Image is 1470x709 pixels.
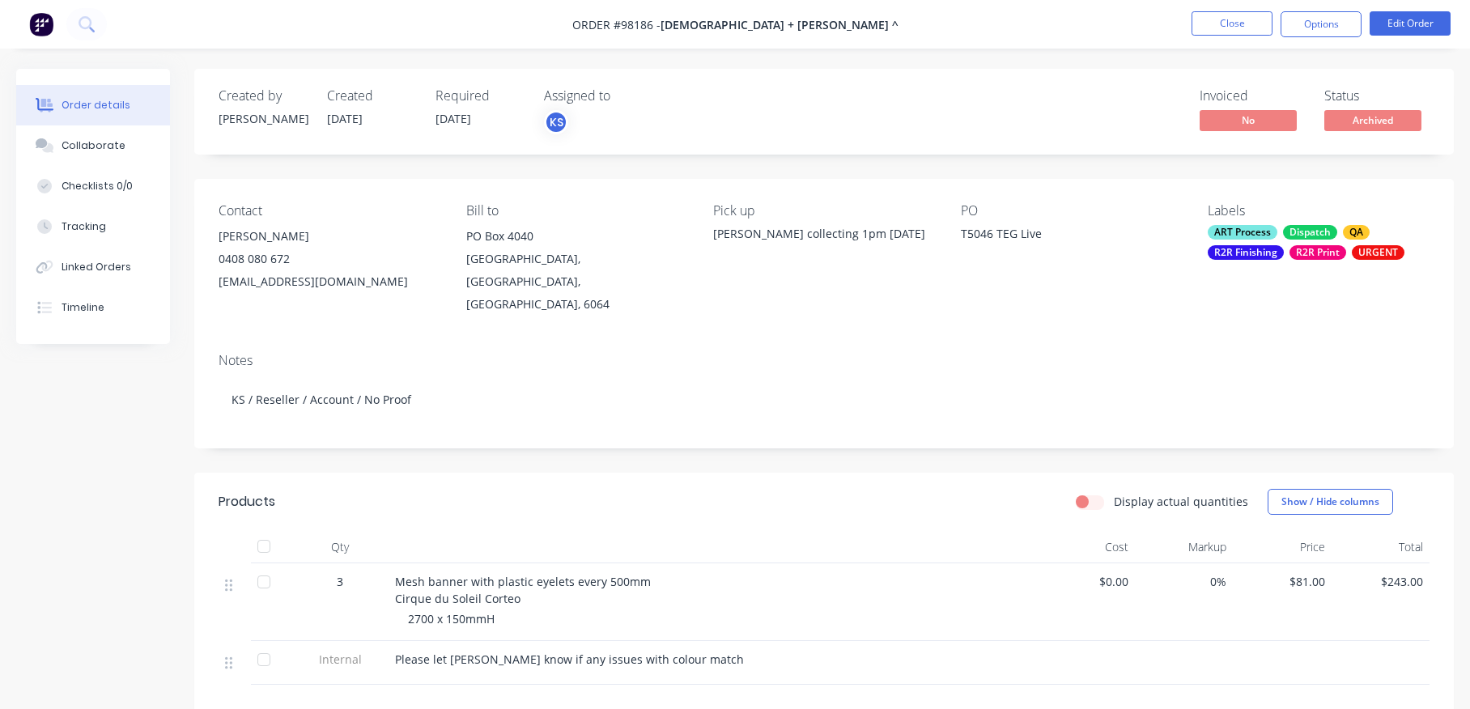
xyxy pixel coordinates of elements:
div: Qty [291,531,389,563]
button: KS [544,110,568,134]
div: R2R Print [1289,245,1346,260]
div: Order details [62,98,130,113]
button: Close [1192,11,1272,36]
div: Created by [219,88,308,104]
div: Dispatch [1283,225,1337,240]
span: [DATE] [327,111,363,126]
button: Tracking [16,206,170,247]
div: Contact [219,203,440,219]
div: Required [435,88,525,104]
div: Price [1233,531,1332,563]
span: $81.00 [1239,573,1325,590]
div: [PERSON_NAME] [219,225,440,248]
span: [DEMOGRAPHIC_DATA] + [PERSON_NAME] ^ [661,17,899,32]
span: 3 [337,573,343,590]
button: Linked Orders [16,247,170,287]
div: Invoiced [1200,88,1305,104]
div: Tracking [62,219,106,234]
div: R2R Finishing [1208,245,1284,260]
div: Timeline [62,300,104,315]
div: Created [327,88,416,104]
button: Show / Hide columns [1268,489,1393,515]
div: [PERSON_NAME] [219,110,308,127]
div: Cost [1036,531,1135,563]
span: Internal [298,651,382,668]
div: Status [1324,88,1430,104]
span: 0% [1141,573,1227,590]
div: PO [961,203,1183,219]
div: Bill to [466,203,688,219]
span: Order #98186 - [572,17,661,32]
button: Order details [16,85,170,125]
div: [GEOGRAPHIC_DATA], [GEOGRAPHIC_DATA], [GEOGRAPHIC_DATA], 6064 [466,248,688,316]
div: Collaborate [62,138,125,153]
span: Mesh banner with plastic eyelets every 500mm Cirque du Soleil Corteo [395,574,651,606]
div: Linked Orders [62,260,131,274]
button: Collaborate [16,125,170,166]
div: URGENT [1352,245,1404,260]
div: T5046 TEG Live [961,225,1163,248]
div: KS / Reseller / Account / No Proof [219,375,1430,424]
button: Options [1281,11,1362,37]
div: Pick up [713,203,935,219]
div: [EMAIL_ADDRESS][DOMAIN_NAME] [219,270,440,293]
div: Markup [1135,531,1234,563]
span: Please let [PERSON_NAME] know if any issues with colour match [395,652,744,667]
span: [DATE] [435,111,471,126]
div: [PERSON_NAME] collecting 1pm [DATE] [713,225,935,242]
button: Edit Order [1370,11,1451,36]
button: Checklists 0/0 [16,166,170,206]
div: [PERSON_NAME]0408 080 672[EMAIL_ADDRESS][DOMAIN_NAME] [219,225,440,293]
div: Checklists 0/0 [62,179,133,193]
label: Display actual quantities [1114,493,1248,510]
button: Timeline [16,287,170,328]
div: QA [1343,225,1370,240]
div: Products [219,492,275,512]
div: 0408 080 672 [219,248,440,270]
div: PO Box 4040[GEOGRAPHIC_DATA], [GEOGRAPHIC_DATA], [GEOGRAPHIC_DATA], 6064 [466,225,688,316]
span: Archived [1324,110,1421,130]
div: Notes [219,353,1430,368]
div: PO Box 4040 [466,225,688,248]
span: 2700 x 150mmH [408,611,495,626]
span: $0.00 [1043,573,1128,590]
div: Total [1332,531,1430,563]
div: Labels [1208,203,1430,219]
div: Assigned to [544,88,706,104]
span: No [1200,110,1297,130]
span: $243.00 [1338,573,1424,590]
img: Factory [29,12,53,36]
div: ART Process [1208,225,1277,240]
